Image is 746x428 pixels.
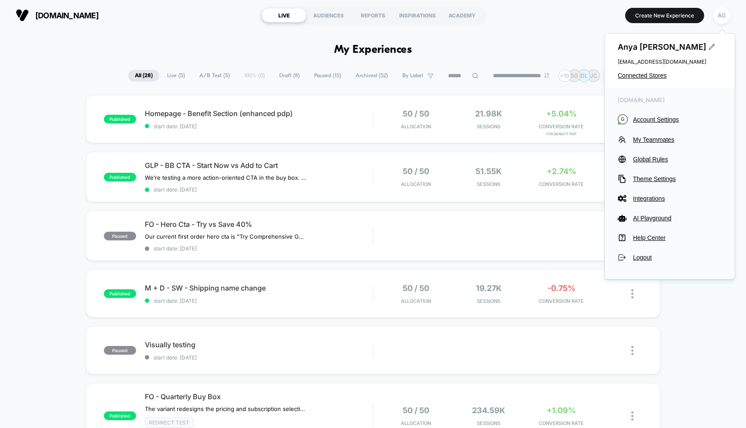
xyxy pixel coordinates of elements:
p: DL [581,72,588,79]
span: GLP - BB CTA - Start Now vs Add to Cart [145,161,373,170]
div: AG [713,7,730,24]
span: start date: [DATE] [145,186,373,193]
span: published [104,289,136,298]
div: REPORTS [351,8,395,22]
span: My Teammates [633,136,722,143]
span: M + D - SW - Shipping name change [145,284,373,292]
span: start date: [DATE] [145,123,373,130]
span: for Benefit PDP [527,132,595,136]
button: Connected Stores [618,72,722,79]
span: Integrations [633,195,722,202]
span: Sessions [455,298,523,304]
span: start date: [DATE] [145,354,373,361]
span: 50 / 50 [403,406,429,415]
button: Create New Experience [625,8,704,23]
span: FO - Hero Cta - Try vs Save 40% [145,220,373,229]
h1: My Experiences [334,44,412,56]
span: Allocation [401,123,431,130]
img: close [631,411,633,421]
span: FO - Quarterly Buy Box [145,392,373,401]
span: [DOMAIN_NAME] [618,96,722,103]
span: published [104,115,136,123]
button: My Teammates [618,135,722,144]
span: Allocation [401,181,431,187]
span: +2.74% [547,167,576,176]
span: Allocation [401,420,431,426]
div: ACADEMY [440,8,484,22]
span: Sessions [455,123,523,130]
span: Archived ( 52 ) [349,70,394,82]
span: CONVERSION RATE [527,123,595,130]
span: 234.59k [472,406,505,415]
span: +1.09% [547,406,576,415]
span: published [104,411,136,420]
span: All ( 28 ) [128,70,159,82]
div: + 10 [558,69,571,82]
i: G [618,114,628,124]
span: 50 / 50 [403,109,429,118]
button: Help Center [618,233,722,242]
span: 21.98k [475,109,502,118]
span: AI Playground [633,215,722,222]
span: published [104,173,136,181]
span: By Label [402,72,423,79]
span: Paused ( 15 ) [308,70,348,82]
div: INSPIRATIONS [395,8,440,22]
span: Visually testing [145,340,373,349]
span: Anya [PERSON_NAME] [618,42,722,51]
span: The variant redesigns the pricing and subscription selection interface by introducing a more stru... [145,405,307,412]
span: 51.55k [476,167,502,176]
span: 50 / 50 [403,167,429,176]
span: 50 / 50 [403,284,429,293]
button: AI Playground [618,214,722,223]
span: start date: [DATE] [145,298,373,304]
span: Logout [633,254,722,261]
span: We’re testing a more action-oriented CTA in the buy box. The current button reads “Start Now.” We... [145,174,307,181]
img: end [544,73,549,78]
span: A/B Test ( 5 ) [193,70,236,82]
span: CONVERSION RATE [527,298,595,304]
span: Sessions [455,181,523,187]
img: Visually logo [16,9,29,22]
span: Help Center [633,234,722,241]
span: paused [104,232,136,240]
span: CONVERSION RATE [527,181,595,187]
button: Global Rules [618,155,722,164]
button: Logout [618,253,722,262]
span: Account Settings [633,116,722,123]
button: [DOMAIN_NAME] [13,8,101,22]
button: AG [711,7,733,24]
span: Allocation [401,298,431,304]
span: +5.04% [546,109,577,118]
span: paused [104,346,136,355]
span: Sessions [455,420,523,426]
img: close [631,289,633,298]
span: Live ( 5 ) [161,70,192,82]
span: Our current first order hero cta is "Try Comprehensive Gummies". We are testing it against "Save ... [145,233,307,240]
div: LIVE [262,8,306,22]
span: Global Rules [633,156,722,163]
p: SG [571,72,578,79]
button: Theme Settings [618,175,722,183]
span: 19.27k [476,284,502,293]
span: [EMAIL_ADDRESS][DOMAIN_NAME] [618,58,722,65]
button: GAccount Settings [618,114,722,124]
span: Redirect Test [145,418,193,428]
span: Draft ( 8 ) [273,70,306,82]
span: [DOMAIN_NAME] [35,11,99,20]
div: AUDIENCES [306,8,351,22]
span: Theme Settings [633,175,722,182]
span: start date: [DATE] [145,245,373,252]
p: JC [590,72,597,79]
span: -0.75% [548,284,575,293]
button: Integrations [618,194,722,203]
img: close [631,346,633,355]
span: CONVERSION RATE [527,420,595,426]
span: Homepage - Benefit Section (enhanced pdp) [145,109,373,118]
